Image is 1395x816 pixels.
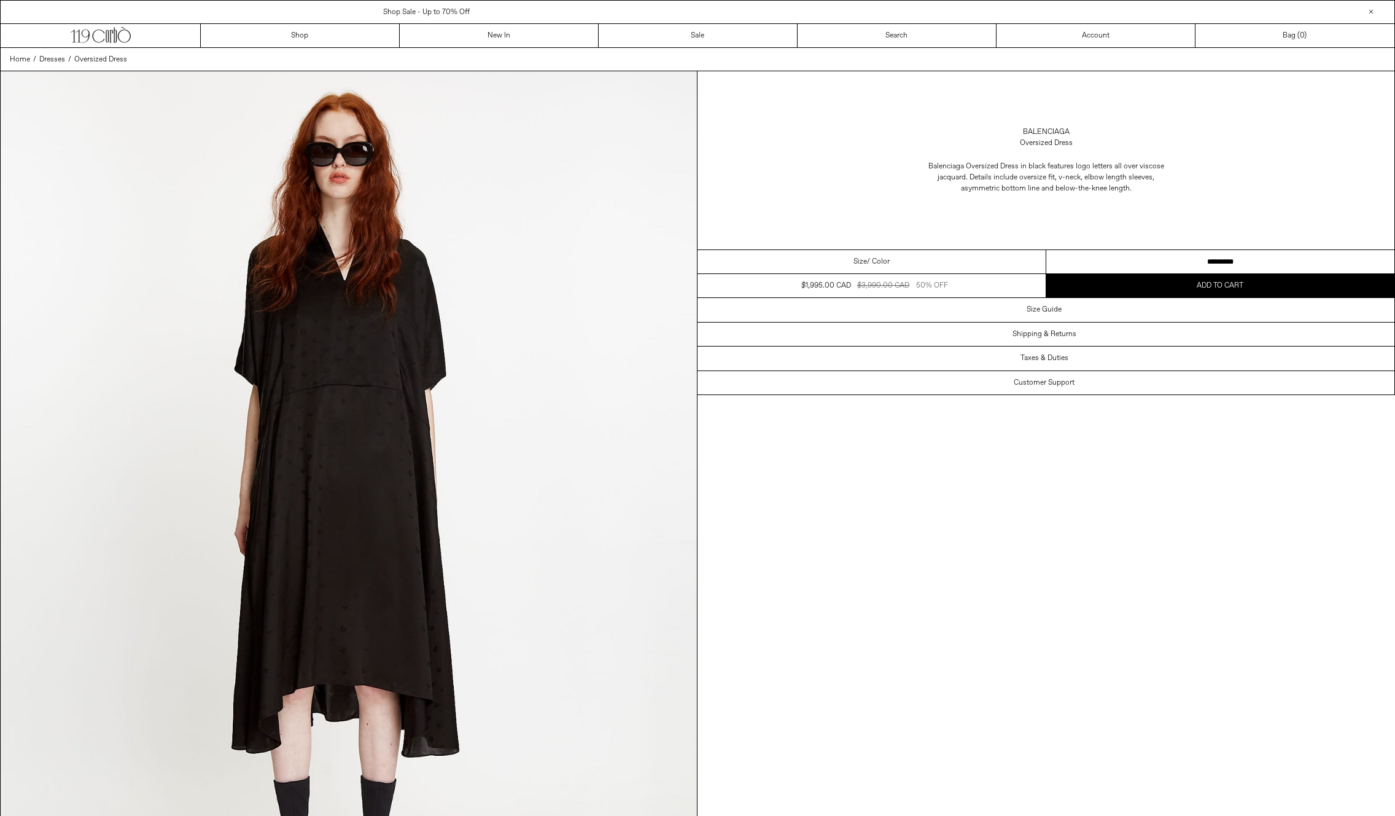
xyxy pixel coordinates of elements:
span: Add to cart [1197,281,1243,291]
a: Dresses [39,54,65,65]
span: / Color [867,256,890,267]
a: Account [997,24,1195,47]
span: Dresses [39,55,65,65]
span: Oversized Dress [74,55,127,65]
a: Search [798,24,997,47]
span: / [68,54,71,65]
span: Balenciaga Oversized Dress in black features logo letters all over viscose jacquard. Details incl... [923,161,1169,194]
a: New In [400,24,599,47]
h3: Size Guide [1027,305,1062,314]
div: $1,995.00 CAD [801,280,851,291]
a: Oversized Dress [74,54,127,65]
span: ) [1300,30,1307,41]
a: Shop Sale - Up to 70% Off [383,7,470,17]
span: Size [853,256,867,267]
span: 0 [1300,31,1304,41]
h3: Customer Support [1014,379,1074,387]
span: / [33,54,36,65]
a: Home [10,54,30,65]
div: 50% OFF [916,280,948,291]
h3: Taxes & Duties [1020,354,1068,363]
a: Bag () [1195,24,1394,47]
div: Oversized Dress [1020,138,1073,149]
button: Add to cart [1046,274,1395,297]
span: Home [10,55,30,65]
div: $3,990.00 CAD [857,280,909,291]
a: Shop [201,24,400,47]
h3: Shipping & Returns [1012,330,1076,339]
a: Sale [599,24,798,47]
a: Balenciaga [1023,127,1070,138]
